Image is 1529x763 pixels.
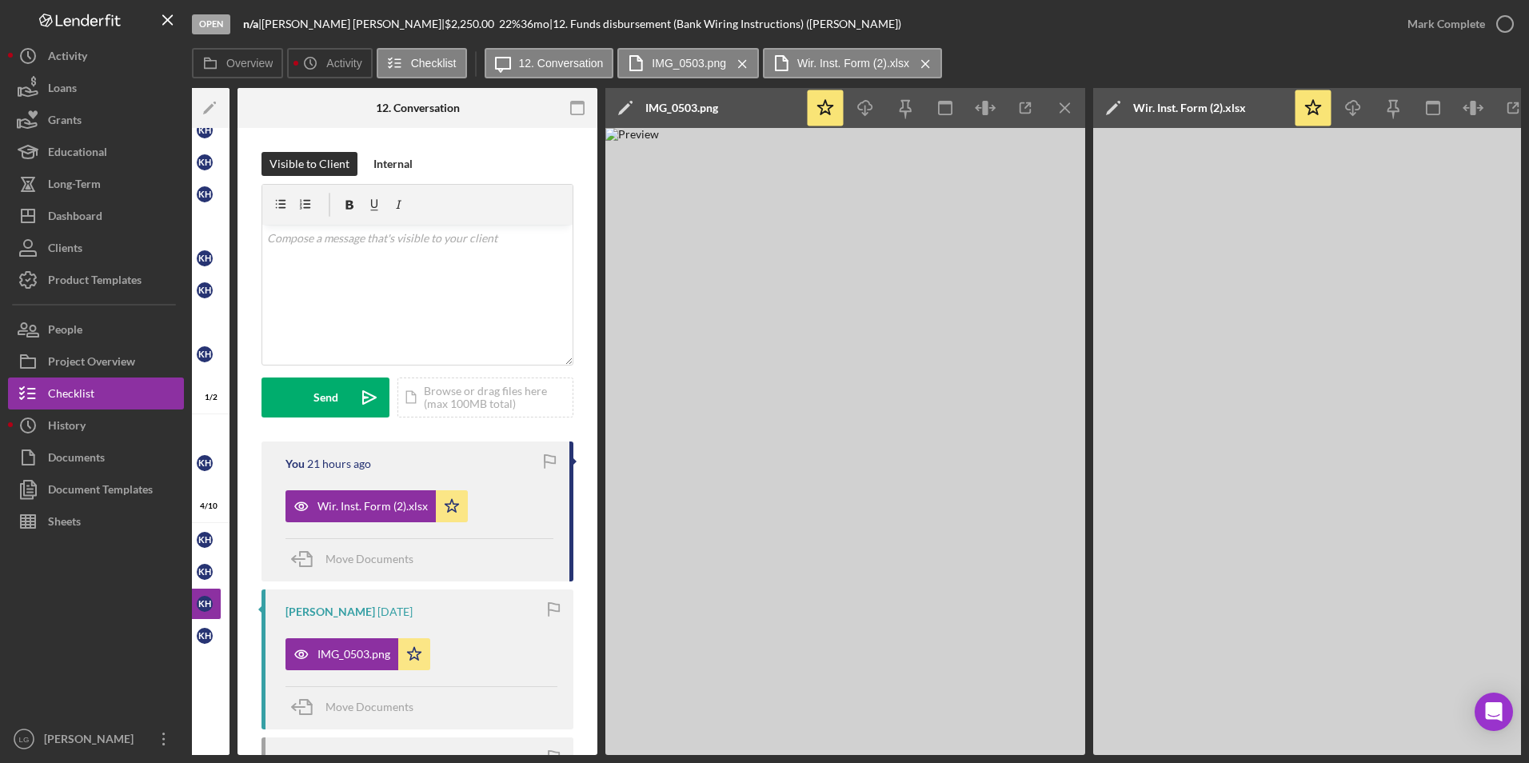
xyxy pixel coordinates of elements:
[307,457,371,470] time: 2025-08-27 21:23
[1475,693,1513,731] div: Open Intercom Messenger
[325,700,413,713] span: Move Documents
[313,378,338,417] div: Send
[8,723,184,755] button: LG[PERSON_NAME]
[197,564,213,580] div: K H
[317,500,428,513] div: Wir. Inst. Form (2).xlsx
[226,57,273,70] label: Overview
[645,102,718,114] div: IMG_0503.png
[197,532,213,548] div: K H
[197,596,213,612] div: K H
[317,648,390,661] div: IMG_0503.png
[521,18,549,30] div: 36 mo
[189,501,218,511] div: 4 / 10
[617,48,759,78] button: IMG_0503.png
[1133,102,1246,114] div: Wir. Inst. Form (2).xlsx
[261,152,357,176] button: Visible to Client
[285,638,430,670] button: IMG_0503.png
[287,48,372,78] button: Activity
[326,57,361,70] label: Activity
[365,152,421,176] button: Internal
[285,457,305,470] div: You
[1407,8,1485,40] div: Mark Complete
[377,605,413,618] time: 2025-08-27 17:11
[605,128,1085,755] img: Preview
[197,122,213,138] div: K H
[197,346,213,362] div: K H
[797,57,909,70] label: Wir. Inst. Form (2).xlsx
[197,282,213,298] div: K H
[763,48,942,78] button: Wir. Inst. Form (2).xlsx
[445,18,499,30] div: $2,250.00
[373,152,413,176] div: Internal
[499,18,521,30] div: 22 %
[189,393,218,402] div: 1 / 2
[285,539,429,579] button: Move Documents
[377,48,467,78] button: Checklist
[652,57,726,70] label: IMG_0503.png
[376,102,460,114] div: 12. Conversation
[40,723,144,759] div: [PERSON_NAME]
[269,152,349,176] div: Visible to Client
[261,378,389,417] button: Send
[197,455,213,471] div: K H
[519,57,604,70] label: 12. Conversation
[19,735,30,744] text: LG
[192,14,230,34] div: Open
[192,48,283,78] button: Overview
[243,17,258,30] b: n/a
[549,18,901,30] div: | 12. Funds disbursement (Bank Wiring Instructions) ([PERSON_NAME])
[285,490,468,522] button: Wir. Inst. Form (2).xlsx
[261,18,445,30] div: [PERSON_NAME] [PERSON_NAME] |
[197,250,213,266] div: K H
[197,628,213,644] div: K H
[197,154,213,170] div: K H
[197,186,213,202] div: K H
[325,552,413,565] span: Move Documents
[285,605,375,618] div: [PERSON_NAME]
[411,57,457,70] label: Checklist
[1391,8,1521,40] button: Mark Complete
[485,48,614,78] button: 12. Conversation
